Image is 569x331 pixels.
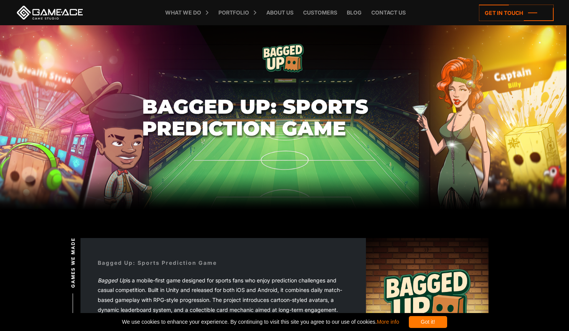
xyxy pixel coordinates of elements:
em: Bagged Up [98,277,126,284]
h1: Bagged Up: Sports Prediction Game [142,96,427,139]
span: We use cookies to enhance your experience. By continuing to visit this site you agree to our use ... [122,316,399,328]
div: Bagged Up: Sports Prediction Game [98,259,217,267]
a: More info [377,319,399,325]
div: Got it! [409,316,447,328]
span: Games we made [70,238,77,288]
a: Get in touch [479,5,554,21]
